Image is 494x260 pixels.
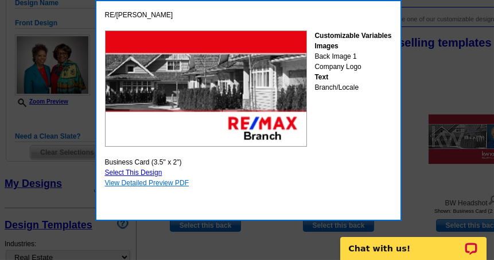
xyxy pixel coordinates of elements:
img: REMBCBblackWhite_SAMPLE.jpg [105,30,307,147]
strong: Images [314,42,338,50]
strong: Customizable Variables [314,32,391,40]
span: RE/[PERSON_NAME] [105,10,173,20]
div: Back Image 1 Company Logo Branch/Locale [314,30,391,93]
a: View Detailed Preview PDF [105,179,189,187]
strong: Text [314,73,328,81]
span: Business Card (3.5" x 2") [105,157,182,167]
a: Select This Design [105,169,162,177]
iframe: LiveChat chat widget [333,224,494,260]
